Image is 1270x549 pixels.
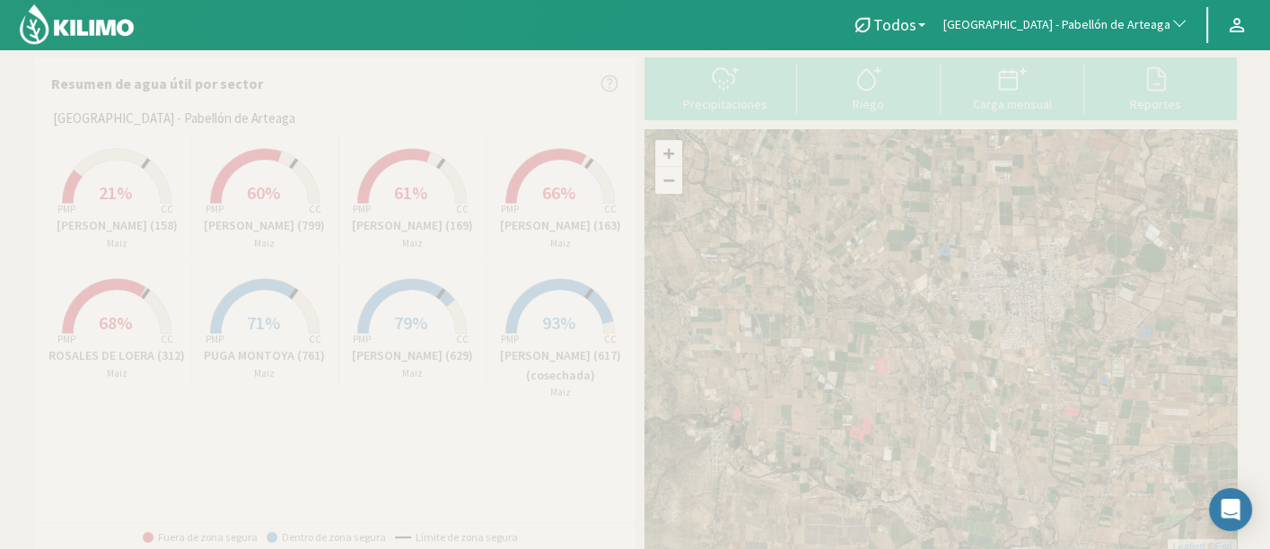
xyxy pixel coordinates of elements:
span: 21% [99,181,132,204]
p: [PERSON_NAME] (617) (cosechada) [486,346,635,385]
tspan: CC [309,333,321,345]
button: Riego [797,64,941,111]
div: Open Intercom Messenger [1209,488,1252,531]
button: Precipitaciones [653,64,797,111]
span: 93% [542,311,575,334]
p: Maiz [44,366,191,381]
tspan: PMP [57,203,75,215]
p: Maiz [486,236,635,251]
div: Precipitaciones [659,98,792,110]
p: Maiz [191,236,338,251]
tspan: CC [605,203,617,215]
p: [PERSON_NAME] (158) [44,216,191,235]
span: 79% [394,311,427,334]
p: Maiz [44,236,191,251]
tspan: CC [457,333,469,345]
tspan: CC [457,203,469,215]
span: Límite de zona segura [395,531,518,544]
a: Zoom out [655,167,682,194]
p: Maiz [339,236,486,251]
tspan: CC [162,203,174,215]
p: [PERSON_NAME] (163) [486,216,635,235]
tspan: CC [309,203,321,215]
a: Zoom in [655,140,682,167]
span: Fuera de zona segura [143,531,258,544]
button: [GEOGRAPHIC_DATA] - Pabellón de Arteaga [934,5,1197,45]
div: Reportes [1090,98,1222,110]
p: PUGA MONTOYA (761) [191,346,338,365]
span: 60% [247,181,280,204]
p: [PERSON_NAME] (799) [191,216,338,235]
span: 68% [99,311,132,334]
span: Todos [873,15,916,34]
span: [GEOGRAPHIC_DATA] - Pabellón de Arteaga [943,16,1170,34]
button: Reportes [1084,64,1228,111]
tspan: CC [605,333,617,345]
span: [GEOGRAPHIC_DATA] - Pabellón de Arteaga [53,109,295,129]
div: Riego [802,98,935,110]
img: Kilimo [18,3,136,46]
span: Dentro de zona segura [267,531,386,544]
p: Resumen de agua útil por sector [51,73,263,94]
p: ROSALES DE LOERA (312) [44,346,191,365]
p: [PERSON_NAME] (629) [339,346,486,365]
p: Maiz [191,366,338,381]
tspan: PMP [353,333,371,345]
tspan: PMP [501,333,519,345]
tspan: PMP [57,333,75,345]
span: 66% [542,181,575,204]
tspan: PMP [206,203,223,215]
tspan: PMP [206,333,223,345]
p: Maiz [486,385,635,400]
button: Carga mensual [941,64,1084,111]
div: Carga mensual [946,98,1079,110]
p: [PERSON_NAME] (169) [339,216,486,235]
tspan: CC [162,333,174,345]
span: 61% [394,181,427,204]
span: 71% [247,311,280,334]
tspan: PMP [501,203,519,215]
p: Maiz [339,366,486,381]
tspan: PMP [353,203,371,215]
